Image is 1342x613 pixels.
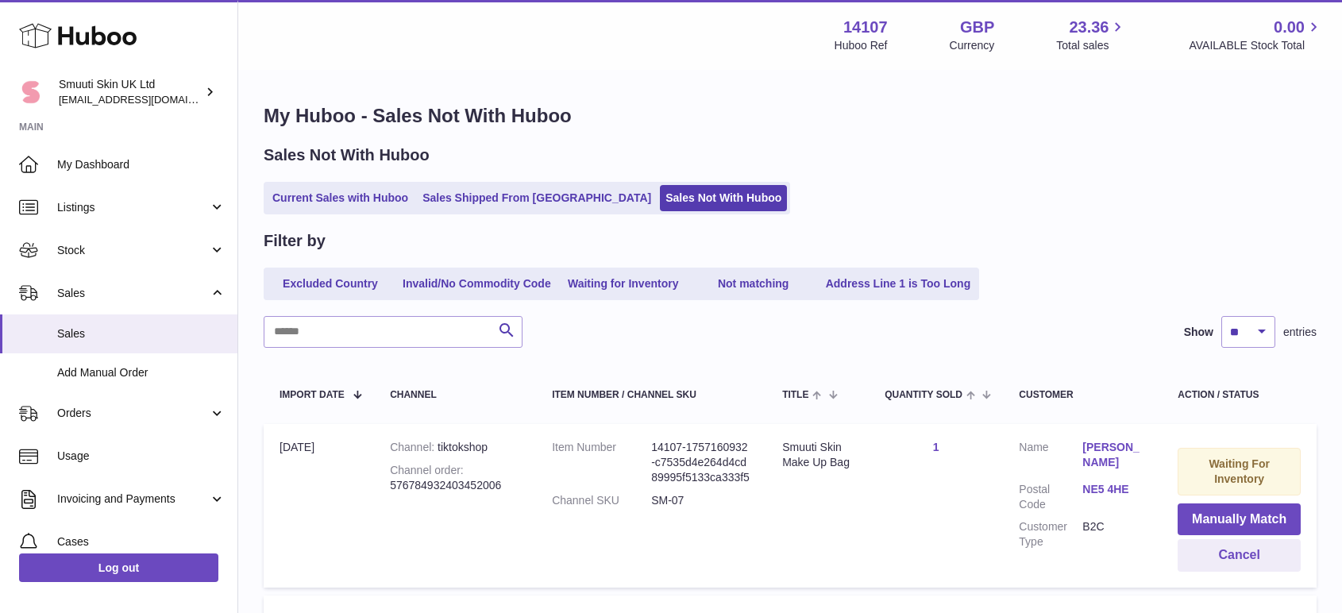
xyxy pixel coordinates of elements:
[19,553,218,582] a: Log out
[1082,482,1146,497] a: NE5 4HE
[390,390,520,400] div: Channel
[57,326,226,341] span: Sales
[59,77,202,107] div: Smuuti Skin UK Ltd
[264,424,374,588] td: [DATE]
[397,271,557,297] a: Invalid/No Commodity Code
[552,440,651,485] dt: Item Number
[1209,457,1269,485] strong: Waiting For Inventory
[1178,390,1301,400] div: Action / Status
[690,271,817,297] a: Not matching
[57,243,209,258] span: Stock
[1082,519,1146,549] dd: B2C
[390,441,438,453] strong: Channel
[1283,325,1317,340] span: entries
[843,17,888,38] strong: 14107
[1019,482,1082,512] dt: Postal Code
[1178,503,1301,536] button: Manually Match
[57,286,209,301] span: Sales
[390,463,520,493] div: 576784932403452006
[651,440,750,485] dd: 14107-1757160932-c7535d4e264d4cd89995f5133ca333f5
[59,93,233,106] span: [EMAIL_ADDRESS][DOMAIN_NAME]
[552,390,750,400] div: Item Number / Channel SKU
[57,200,209,215] span: Listings
[651,493,750,508] dd: SM-07
[560,271,687,297] a: Waiting for Inventory
[1184,325,1213,340] label: Show
[1082,440,1146,470] a: [PERSON_NAME]
[264,103,1317,129] h1: My Huboo - Sales Not With Huboo
[280,390,345,400] span: Import date
[885,390,962,400] span: Quantity Sold
[264,230,326,252] h2: Filter by
[390,440,520,455] div: tiktokshop
[1019,390,1146,400] div: Customer
[552,493,651,508] dt: Channel SKU
[57,365,226,380] span: Add Manual Order
[933,441,939,453] a: 1
[782,440,853,470] div: Smuuti Skin Make Up Bag
[57,492,209,507] span: Invoicing and Payments
[417,185,657,211] a: Sales Shipped From [GEOGRAPHIC_DATA]
[1189,17,1323,53] a: 0.00 AVAILABLE Stock Total
[390,464,464,476] strong: Channel order
[1056,38,1127,53] span: Total sales
[1019,519,1082,549] dt: Customer Type
[1189,38,1323,53] span: AVAILABLE Stock Total
[57,449,226,464] span: Usage
[820,271,977,297] a: Address Line 1 is Too Long
[1178,539,1301,572] button: Cancel
[57,157,226,172] span: My Dashboard
[1019,440,1082,474] dt: Name
[1069,17,1109,38] span: 23.36
[57,534,226,549] span: Cases
[1056,17,1127,53] a: 23.36 Total sales
[57,406,209,421] span: Orders
[782,390,808,400] span: Title
[267,185,414,211] a: Current Sales with Huboo
[950,38,995,53] div: Currency
[267,271,394,297] a: Excluded Country
[1274,17,1305,38] span: 0.00
[19,80,43,104] img: internalAdmin-14107@internal.huboo.com
[660,185,787,211] a: Sales Not With Huboo
[835,38,888,53] div: Huboo Ref
[960,17,994,38] strong: GBP
[264,145,430,166] h2: Sales Not With Huboo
